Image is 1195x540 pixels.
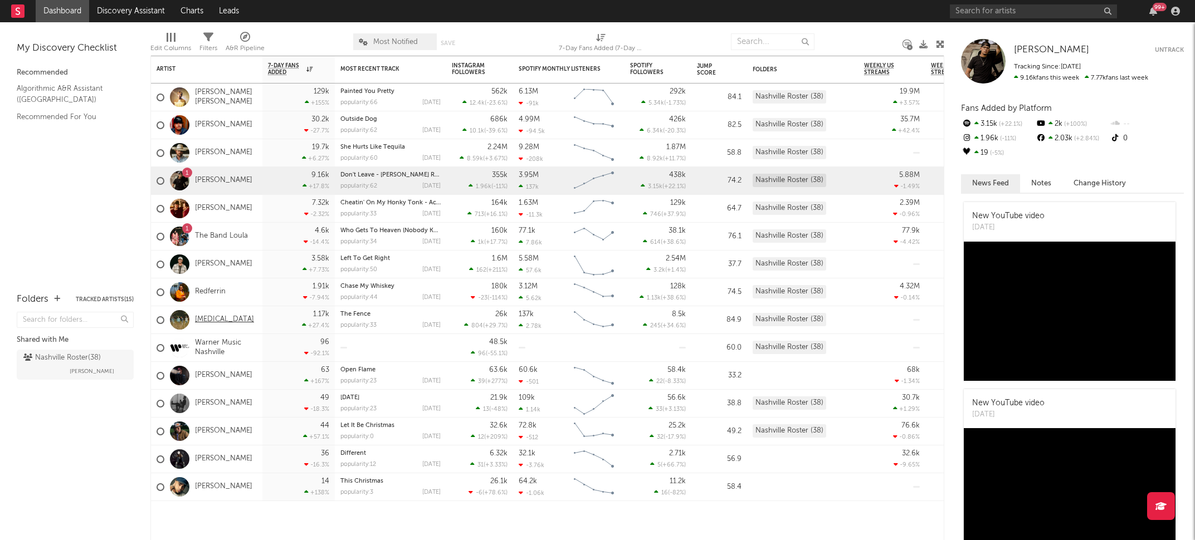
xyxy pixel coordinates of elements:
div: 1.87M [666,144,686,151]
div: 4.6k [315,227,329,234]
div: 2k [1035,117,1109,131]
div: 2.03k [1035,131,1109,146]
div: popularity: 33 [340,211,377,217]
div: +42.4 % [892,127,920,134]
div: +7.73 % [303,266,329,273]
div: ( ) [460,155,508,162]
div: 686k [490,116,508,123]
div: 128k [670,283,686,290]
div: popularity: 60 [340,155,378,161]
div: -4.42 % [894,238,920,246]
div: 84.1 [697,91,742,104]
span: +17.7 % [486,239,506,246]
div: -18.3 % [304,405,329,413]
div: -27.7 % [304,127,329,134]
div: 137k [519,183,539,190]
div: A&R Pipeline [226,42,265,55]
span: [PERSON_NAME] [1014,45,1089,55]
div: 1.17k [313,311,329,318]
div: ( ) [646,266,686,273]
div: 5.62k [519,294,542,302]
a: [PERSON_NAME] [195,482,252,492]
div: 37.7 [697,258,742,271]
div: 26k [495,311,508,318]
span: 39 [478,379,485,385]
span: 7.77k fans last week [1014,75,1148,81]
input: Search... [731,33,814,50]
div: 3.15k [961,117,1035,131]
div: ( ) [469,183,508,190]
div: Open Flame [340,367,441,373]
div: 109k [519,394,535,401]
a: [PERSON_NAME] [195,399,252,408]
div: Filters [199,28,217,60]
div: -1.34 % [895,377,920,385]
div: 164k [491,199,508,207]
div: -1.49 % [894,183,920,190]
a: Algorithmic A&R Assistant ([GEOGRAPHIC_DATA]) [17,82,123,105]
a: Let It Be Christmas [340,423,394,429]
div: Nashville Roster ( 38 ) [23,351,101,365]
div: 35.7M [900,116,920,123]
div: +6.27 % [302,155,329,162]
a: [MEDICAL_DATA] [195,315,254,325]
span: -11 % [493,184,506,190]
div: Nashville Roster (38) [753,257,826,271]
div: 137k [519,311,534,318]
span: -23.6 % [486,100,506,106]
div: +17.8 % [303,183,329,190]
div: Artist [157,66,240,72]
svg: Chart title [569,251,619,278]
div: Edit Columns [150,42,191,55]
div: ( ) [640,155,686,162]
div: New YouTube video [972,210,1045,222]
div: [DATE] [422,294,441,301]
div: 355k [492,171,508,179]
div: Chase My Whiskey [340,283,441,289]
span: 8.92k [647,156,663,162]
div: ( ) [643,322,686,329]
button: 99+ [1149,7,1157,16]
span: +29.7 % [485,323,506,329]
div: Recommended [17,66,134,80]
div: 64.7 [697,202,742,215]
a: The Band Loula [195,232,248,241]
div: -2.32 % [304,210,329,218]
a: Outside Dog [340,116,377,122]
a: [PERSON_NAME] [195,426,252,436]
a: Painted You Pretty [340,89,394,95]
span: +16.1 % [486,212,506,218]
div: popularity: 62 [340,183,377,189]
span: 713 [475,212,484,218]
div: [DATE] [972,222,1045,233]
div: Jump Score [697,63,725,76]
div: 77.1k [519,227,535,234]
div: Nashville Roster (38) [753,146,826,159]
div: 60.0 [697,341,742,355]
span: +34.6 % [662,323,684,329]
div: ( ) [643,210,686,218]
div: Folders [753,66,836,73]
div: 160k [491,227,508,234]
div: 438k [669,171,686,179]
div: Outside Dog [340,116,441,122]
span: +11.7 % [665,156,684,162]
input: Search for artists [950,4,1117,18]
div: ( ) [469,266,508,273]
div: 129k [670,199,686,207]
div: ( ) [467,210,508,218]
div: 19.9M [900,88,920,95]
div: ( ) [462,127,508,134]
div: Who Gets To Heaven (Nobody Knows) [340,228,441,234]
span: 7-Day Fans Added [268,62,304,76]
a: [DATE] [340,395,359,401]
svg: Chart title [569,195,619,223]
div: ( ) [471,377,508,385]
a: [PERSON_NAME] [PERSON_NAME] [195,88,257,107]
div: 19.7k [312,144,329,151]
div: 76.1 [697,230,742,243]
div: Shared with Me [17,333,134,347]
span: +277 % [487,379,506,385]
div: 292k [670,88,686,95]
div: 58.8 [697,146,742,160]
